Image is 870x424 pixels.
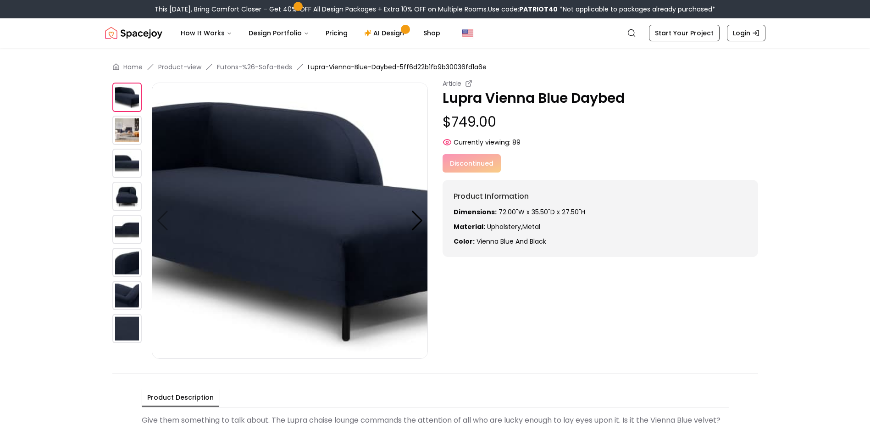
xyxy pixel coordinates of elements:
[454,207,747,217] p: 72.00"W x 35.50"D x 27.50"H
[454,191,747,202] h6: Product Information
[105,24,162,42] a: Spacejoy
[454,222,485,231] strong: Material:
[112,149,142,178] img: https://storage.googleapis.com/spacejoy-main/assets/5ff6d22b1fb9b30036fd1a6e/product_2_7jcha6hgbaf6
[112,62,758,72] nav: breadcrumb
[462,28,473,39] img: United States
[357,24,414,42] a: AI Design
[649,25,720,41] a: Start Your Project
[158,62,201,72] a: Product-view
[443,79,462,88] small: Article
[173,24,448,42] nav: Main
[454,207,497,217] strong: Dimensions:
[152,83,428,359] img: https://storage.googleapis.com/spacejoy-main/assets/5ff6d22b1fb9b30036fd1a6e/product_0_hp8fo9b9h83e
[454,237,475,246] strong: Color:
[487,222,540,231] span: upholstery,metal
[112,215,142,244] img: https://storage.googleapis.com/spacejoy-main/assets/5ff6d22b1fb9b30036fd1a6e/product_4_3ohdppl6oe8o
[112,314,142,343] img: https://storage.googleapis.com/spacejoy-main/assets/5ff6d22b1fb9b30036fd1a6e/product_7_j4hhfggp205
[112,83,142,112] img: https://storage.googleapis.com/spacejoy-main/assets/5ff6d22b1fb9b30036fd1a6e/product_0_hp8fo9b9h83e
[241,24,316,42] button: Design Portfolio
[512,138,521,147] span: 89
[112,248,142,277] img: https://storage.googleapis.com/spacejoy-main/assets/5ff6d22b1fb9b30036fd1a6e/product_5_5lbiakncjnjb
[123,62,143,72] a: Home
[155,5,715,14] div: This [DATE], Bring Comfort Closer – Get 40% OFF All Design Packages + Extra 10% OFF on Multiple R...
[416,24,448,42] a: Shop
[443,114,758,130] p: $749.00
[454,138,510,147] span: Currently viewing:
[488,5,558,14] span: Use code:
[318,24,355,42] a: Pricing
[112,182,142,211] img: https://storage.googleapis.com/spacejoy-main/assets/5ff6d22b1fb9b30036fd1a6e/product_3_1e4il2cga5ai
[308,62,487,72] span: Lupra-Vienna-Blue-Daybed-5ff6d22b1fb9b30036fd1a6e
[105,18,765,48] nav: Global
[105,24,162,42] img: Spacejoy Logo
[217,62,292,72] a: Futons-%26-Sofa-Beds
[477,237,546,246] span: vienna blue and black
[142,389,219,407] button: Product Description
[443,90,758,106] p: Lupra Vienna Blue Daybed
[112,116,142,145] img: https://storage.googleapis.com/spacejoy-main/assets/5ff6d22b1fb9b30036fd1a6e/product_1_d3aco910l35
[558,5,715,14] span: *Not applicable to packages already purchased*
[112,281,142,310] img: https://storage.googleapis.com/spacejoy-main/assets/5ff6d22b1fb9b30036fd1a6e/product_6_c48nd464ngnh
[173,24,239,42] button: How It Works
[727,25,765,41] a: Login
[519,5,558,14] b: PATRIOT40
